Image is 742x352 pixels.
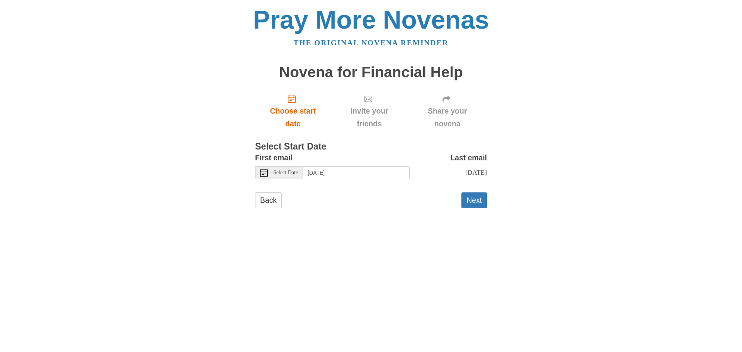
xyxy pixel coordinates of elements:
a: Choose start date [255,88,331,134]
a: Pray More Novenas [253,5,489,34]
span: Invite your friends [339,105,400,130]
span: [DATE] [465,168,487,176]
h1: Novena for Financial Help [255,64,487,81]
a: The original novena reminder [294,39,449,47]
span: Share your novena [415,105,479,130]
label: First email [255,151,293,164]
h3: Select Start Date [255,142,487,152]
div: Click "Next" to confirm your start date first. [331,88,408,134]
span: Choose start date [263,105,323,130]
button: Next [461,192,487,208]
span: Select Date [273,170,298,175]
div: Click "Next" to confirm your start date first. [408,88,487,134]
label: Last email [450,151,487,164]
a: Back [255,192,282,208]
